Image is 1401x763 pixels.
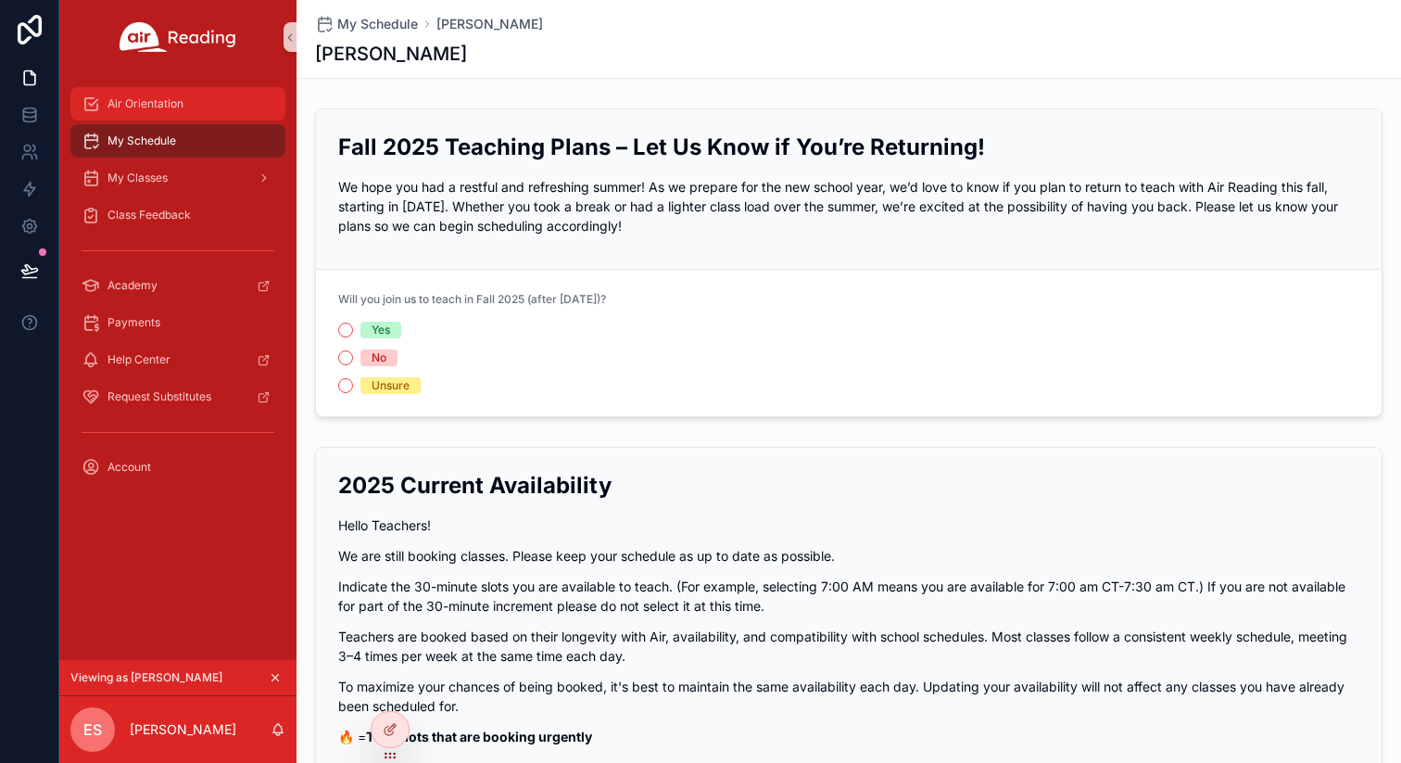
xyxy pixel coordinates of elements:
h2: 2025 Current Availability [338,470,1359,501]
a: Help Center [70,343,285,376]
span: Viewing as [PERSON_NAME] [70,670,222,685]
a: Account [70,451,285,484]
span: ES [83,718,102,741]
span: My Schedule [107,134,176,148]
a: My Schedule [70,124,285,158]
a: My Classes [70,161,285,195]
img: App logo [120,22,236,52]
strong: Timeslots that are booking urgently [366,729,592,744]
a: Class Feedback [70,198,285,232]
p: Teachers are booked based on their longevity with Air, availability, and compatibility with schoo... [338,627,1359,666]
span: My Schedule [337,15,418,33]
span: Payments [107,315,160,330]
span: Help Center [107,352,170,367]
span: Academy [107,278,158,293]
p: To maximize your chances of being booked, it's best to maintain the same availability each day. U... [338,677,1359,716]
div: No [372,350,386,366]
a: Academy [70,269,285,302]
span: Request Substitutes [107,389,211,404]
span: Air Orientation [107,96,183,111]
p: [PERSON_NAME] [130,720,236,739]
p: 🔥 = [338,727,1359,746]
div: Unsure [372,377,410,394]
h2: Fall 2025 Teaching Plans – Let Us Know if You’re Returning! [338,132,1359,162]
a: My Schedule [315,15,418,33]
h1: [PERSON_NAME] [315,41,467,67]
a: Request Substitutes [70,380,285,413]
a: Payments [70,306,285,339]
a: [PERSON_NAME] [436,15,543,33]
div: scrollable content [59,74,297,508]
div: Yes [372,322,390,338]
span: Will you join us to teach in Fall 2025 (after [DATE])? [338,292,606,306]
span: Class Feedback [107,208,191,223]
p: We hope you had a restful and refreshing summer! As we prepare for the new school year, we’d love... [338,177,1359,235]
p: Indicate the 30-minute slots you are available to teach. (For example, selecting 7:00 AM means yo... [338,577,1359,616]
span: Account [107,460,151,475]
span: My Classes [107,171,168,185]
a: Air Orientation [70,87,285,121]
p: Hello Teachers! [338,515,1359,535]
p: We are still booking classes. Please keep your schedule as up to date as possible. [338,546,1359,566]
